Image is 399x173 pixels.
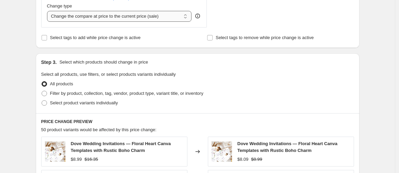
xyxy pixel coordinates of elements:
[194,13,201,19] div: help
[212,141,232,162] img: dove-wedding-invitations-back-design-options_jpg_80x.jpg
[41,72,176,77] span: Select all products, use filters, or select products variants individually
[45,141,65,162] img: dove-wedding-invitations-back-design-options_jpg_80x.jpg
[50,81,73,86] span: All products
[47,3,72,8] span: Change type
[237,156,249,163] div: $8.09
[71,156,82,163] div: $8.99
[41,119,354,124] h6: PRICE CHANGE PREVIEW
[50,91,203,96] span: Filter by product, collection, tag, vendor, product type, variant title, or inventory
[85,156,98,163] strike: $16.35
[41,59,57,66] h2: Step 3.
[59,59,148,66] p: Select which products should change in price
[216,35,314,40] span: Select tags to remove while price change is active
[237,141,338,153] span: Dove Wedding Invitations — Floral Heart Canva Templates with Rustic Boho Charm
[251,156,262,163] strike: $8.99
[50,35,141,40] span: Select tags to add while price change is active
[41,127,157,132] span: 50 product variants would be affected by this price change:
[71,141,171,153] span: Dove Wedding Invitations — Floral Heart Canva Templates with Rustic Boho Charm
[50,100,118,105] span: Select product variants individually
